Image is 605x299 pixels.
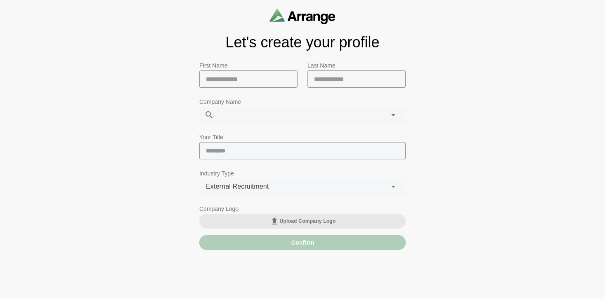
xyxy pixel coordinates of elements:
[206,181,269,192] span: External Recruitment
[269,8,336,24] img: arrangeai-name-small-logo.4d2b8aee.svg
[199,34,406,51] h1: Let's create your profile
[199,168,406,178] p: Industry Type
[199,61,298,70] p: First Name
[199,132,406,142] p: Your Title
[199,97,406,107] p: Company Name
[307,61,406,70] p: Last Name
[199,204,406,214] p: Company Logo
[269,216,336,226] span: Upload Company Logo
[199,214,406,229] button: Upload Company Logo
